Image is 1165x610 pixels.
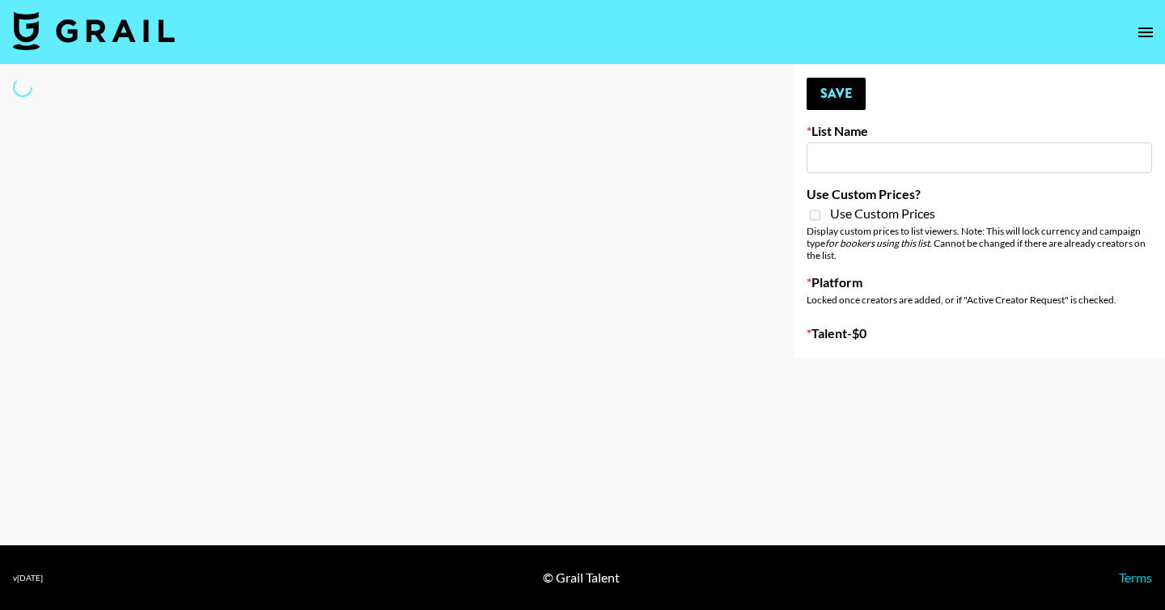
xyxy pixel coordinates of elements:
label: List Name [807,123,1152,139]
span: Use Custom Prices [830,205,935,222]
label: Platform [807,274,1152,290]
div: Display custom prices to list viewers. Note: This will lock currency and campaign type . Cannot b... [807,225,1152,261]
div: Locked once creators are added, or if "Active Creator Request" is checked. [807,294,1152,306]
div: © Grail Talent [543,570,620,586]
label: Use Custom Prices? [807,186,1152,202]
div: v [DATE] [13,573,43,583]
button: open drawer [1129,16,1162,49]
a: Terms [1119,570,1152,585]
em: for bookers using this list [825,237,930,249]
label: Talent - $ 0 [807,325,1152,341]
button: Save [807,78,866,110]
img: Grail Talent [13,11,175,50]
